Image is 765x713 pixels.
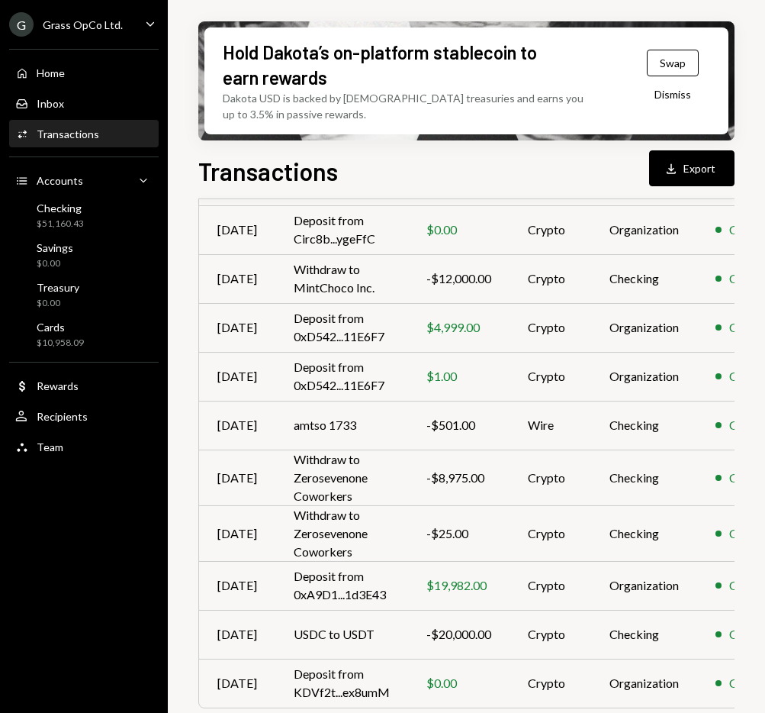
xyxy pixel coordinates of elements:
[591,352,697,401] td: Organization
[217,416,257,434] div: [DATE]
[37,202,84,215] div: Checking
[37,337,84,350] div: $10,958.09
[591,505,697,561] td: Checking
[591,401,697,450] td: Checking
[217,469,257,487] div: [DATE]
[275,561,408,610] td: Deposit from 0xA9D1...1d3E43
[509,254,591,303] td: Crypto
[635,76,710,112] button: Dismiss
[37,241,73,254] div: Savings
[426,469,491,487] div: -$8,975.00
[591,254,697,303] td: Checking
[275,401,408,450] td: amtso 1733
[217,674,257,692] div: [DATE]
[275,610,408,659] td: USDC to USDT
[217,576,257,595] div: [DATE]
[37,297,79,310] div: $0.00
[43,18,123,31] div: Grass OpCo Ltd.
[591,610,697,659] td: Checking
[426,221,491,239] div: $0.00
[37,410,88,423] div: Recipients
[275,303,408,352] td: Deposit from 0xD542...11E6F7
[37,257,73,270] div: $0.00
[426,367,491,386] div: $1.00
[509,659,591,708] td: Crypto
[223,40,576,90] div: Hold Dakota’s on-platform stablecoin to earn rewards
[509,401,591,450] td: Wire
[591,561,697,610] td: Organization
[217,318,257,337] div: [DATE]
[591,205,697,254] td: Organization
[509,303,591,352] td: Crypto
[37,379,79,392] div: Rewards
[9,276,159,313] a: Treasury$0.00
[591,659,697,708] td: Organization
[9,372,159,399] a: Rewards
[217,625,257,644] div: [DATE]
[9,237,159,273] a: Savings$0.00
[275,352,408,401] td: Deposit from 0xD542...11E6F7
[37,97,64,110] div: Inbox
[591,303,697,352] td: Organization
[37,440,63,453] div: Team
[591,450,697,505] td: Checking
[509,205,591,254] td: Crypto
[9,120,159,147] a: Transactions
[9,316,159,353] a: Cards$10,958.09
[9,197,159,234] a: Checking$51,160.43
[426,576,491,595] div: $19,982.00
[275,505,408,561] td: Withdraw to Zerosevenone Coworkers
[275,254,408,303] td: Withdraw to MintChoco Inc.
[37,321,84,334] div: Cards
[217,221,257,239] div: [DATE]
[37,218,84,231] div: $51,160.43
[217,269,257,288] div: [DATE]
[217,367,257,386] div: [DATE]
[426,416,491,434] div: -$501.00
[509,505,591,561] td: Crypto
[37,66,65,79] div: Home
[37,127,99,140] div: Transactions
[223,90,588,122] div: Dakota USD is backed by [DEMOGRAPHIC_DATA] treasuries and earns you up to 3.5% in passive rewards.
[647,50,699,76] button: Swap
[198,156,338,186] h1: Transactions
[275,659,408,708] td: Deposit from KDVf2t...ex8umM
[509,352,591,401] td: Crypto
[426,625,491,644] div: -$20,000.00
[426,318,491,337] div: $4,999.00
[275,450,408,505] td: Withdraw to Zerosevenone Coworkers
[217,524,257,543] div: [DATE]
[509,450,591,505] td: Crypto
[275,205,408,254] td: Deposit from Circ8b...ygeFfC
[426,674,491,692] div: $0.00
[9,433,159,460] a: Team
[649,150,734,186] button: Export
[37,174,83,187] div: Accounts
[509,561,591,610] td: Crypto
[9,166,159,194] a: Accounts
[9,402,159,430] a: Recipients
[9,12,34,37] div: G
[426,524,491,543] div: -$25.00
[509,610,591,659] td: Crypto
[9,89,159,117] a: Inbox
[426,269,491,288] div: -$12,000.00
[9,59,159,86] a: Home
[37,281,79,294] div: Treasury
